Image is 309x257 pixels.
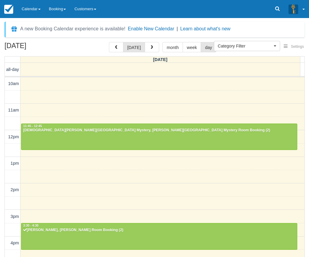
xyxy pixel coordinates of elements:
[23,224,39,227] span: 3:30 - 4:30
[20,25,125,32] div: A new Booking Calendar experience is available!
[11,240,19,245] span: 4pm
[11,214,19,219] span: 3pm
[291,44,304,49] span: Settings
[23,128,295,133] div: [DEMOGRAPHIC_DATA][PERSON_NAME][GEOGRAPHIC_DATA] Mystery, [PERSON_NAME][GEOGRAPHIC_DATA] Mystery ...
[21,223,297,249] a: 3:30 - 4:30[PERSON_NAME], [PERSON_NAME] Room Booking (2)
[280,42,307,51] button: Settings
[128,26,174,32] button: Enable New Calendar
[218,43,272,49] span: Category Filter
[8,134,19,139] span: 12pm
[180,26,230,31] a: Learn about what's new
[183,42,201,52] button: week
[201,42,216,52] button: day
[289,4,298,14] img: A3
[153,57,168,62] span: [DATE]
[4,5,13,14] img: checkfront-main-nav-mini-logo.png
[21,124,297,150] a: 11:45 - 12:45[DEMOGRAPHIC_DATA][PERSON_NAME][GEOGRAPHIC_DATA] Mystery, [PERSON_NAME][GEOGRAPHIC_D...
[5,42,81,53] h2: [DATE]
[23,228,295,233] div: [PERSON_NAME], [PERSON_NAME] Room Booking (2)
[8,108,19,112] span: 11am
[123,42,145,52] button: [DATE]
[177,26,178,31] span: |
[162,42,183,52] button: month
[11,161,19,166] span: 1pm
[11,187,19,192] span: 2pm
[6,67,19,72] span: all-day
[8,81,19,86] span: 10am
[23,124,42,128] span: 11:45 - 12:45
[214,41,280,51] button: Category Filter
